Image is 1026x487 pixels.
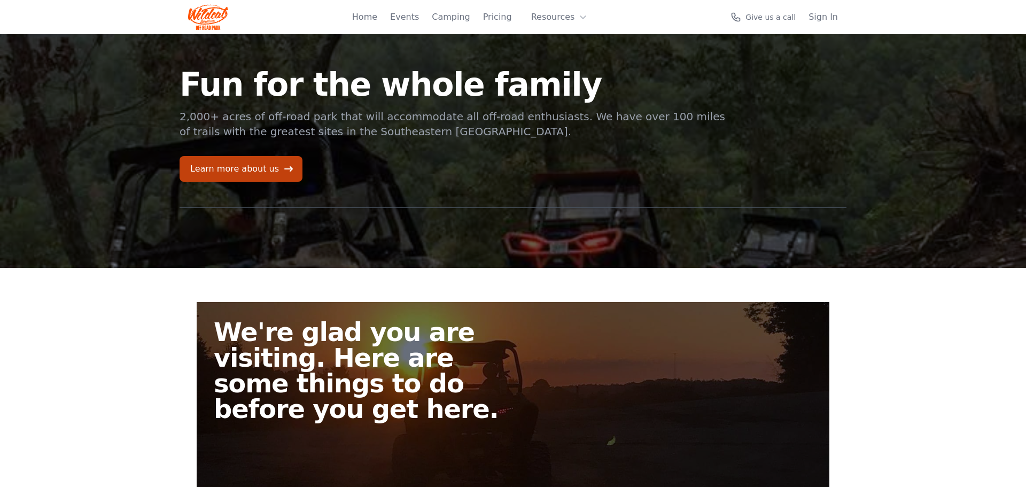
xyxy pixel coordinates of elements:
button: Resources [525,6,594,28]
a: Home [352,11,377,24]
h2: We're glad you are visiting. Here are some things to do before you get here. [214,319,522,422]
h1: Fun for the whole family [180,68,727,101]
a: Camping [432,11,470,24]
img: Wildcat Logo [188,4,228,30]
a: Events [390,11,419,24]
span: Give us a call [745,12,796,22]
a: Sign In [809,11,838,24]
a: Give us a call [730,12,796,22]
a: Learn more about us [180,156,302,182]
p: 2,000+ acres of off-road park that will accommodate all off-road enthusiasts. We have over 100 mi... [180,109,727,139]
a: Pricing [483,11,512,24]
